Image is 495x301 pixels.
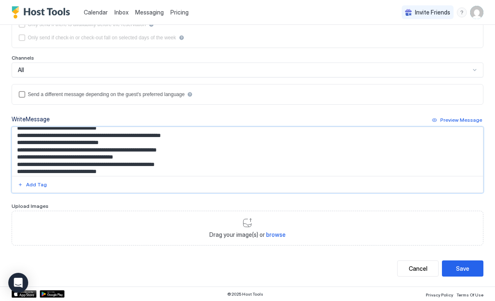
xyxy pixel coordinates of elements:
[457,7,467,17] div: menu
[19,34,476,41] div: isLimited
[84,9,108,16] span: Calendar
[114,8,129,17] a: Inbox
[266,231,286,238] span: browse
[431,115,483,125] button: Preview Message
[8,273,28,293] div: Open Intercom Messenger
[440,116,482,124] div: Preview Message
[456,292,483,297] span: Terms Of Use
[227,291,263,297] span: © 2025 Host Tools
[456,264,469,273] div: Save
[18,66,24,74] span: All
[12,6,74,19] a: Host Tools Logo
[470,6,483,19] div: User profile
[209,231,286,238] span: Drag your image(s) or
[397,260,439,277] button: Cancel
[135,9,164,16] span: Messaging
[12,127,483,176] textarea: Input Field
[415,9,450,16] span: Invite Friends
[12,115,50,123] div: Write Message
[442,260,483,277] button: Save
[426,292,453,297] span: Privacy Policy
[28,92,184,97] div: Send a different message depending on the guest's preferred language
[114,9,129,16] span: Inbox
[26,181,47,188] div: Add Tag
[426,290,453,299] a: Privacy Policy
[409,264,427,273] div: Cancel
[12,55,34,61] span: Channels
[84,8,108,17] a: Calendar
[135,8,164,17] a: Messaging
[17,180,48,190] button: Add Tag
[12,290,36,298] a: App Store
[456,290,483,299] a: Terms Of Use
[12,203,49,209] span: Upload Images
[19,91,476,98] div: languagesEnabled
[170,9,189,16] span: Pricing
[40,290,65,298] a: Google Play Store
[28,35,176,41] div: Only send if check-in or check-out fall on selected days of the week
